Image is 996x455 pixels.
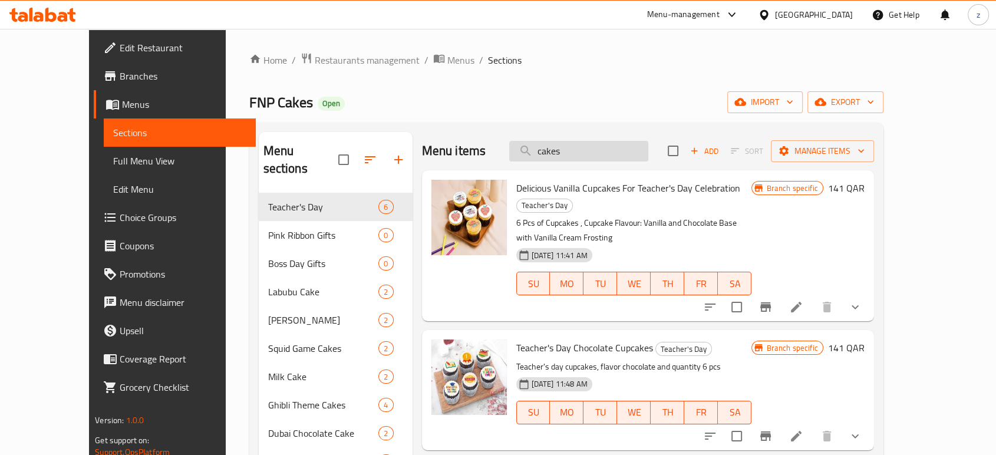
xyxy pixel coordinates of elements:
[727,91,803,113] button: import
[761,183,822,194] span: Branch specific
[696,422,724,450] button: sort-choices
[331,147,356,172] span: Select all sections
[94,34,255,62] a: Edit Restaurant
[120,380,246,394] span: Grocery Checklist
[318,98,345,108] span: Open
[384,146,413,174] button: Add section
[516,360,752,374] p: Teacher's day cupcakes, flavor chocolate and quantity 6 pcs
[259,278,413,306] div: Labubu Cake2
[689,404,713,421] span: FR
[522,275,546,292] span: SU
[378,370,393,384] div: items
[488,53,522,67] span: Sections
[724,424,749,449] span: Select to update
[588,275,612,292] span: TU
[550,272,583,295] button: MO
[263,142,338,177] h2: Menu sections
[817,95,874,110] span: export
[517,199,572,212] span: Teacher's Day
[516,199,573,213] div: Teacher's Day
[516,272,550,295] button: SU
[424,53,428,67] li: /
[527,378,592,390] span: [DATE] 11:48 AM
[120,295,246,309] span: Menu disclaimer
[479,53,483,67] li: /
[268,313,379,327] div: Umrah Mubaraka
[723,275,747,292] span: SA
[617,272,651,295] button: WE
[94,62,255,90] a: Branches
[259,334,413,362] div: Squid Game Cakes2
[268,426,379,440] span: Dubai Chocolate Cake
[813,293,841,321] button: delete
[516,401,550,424] button: SU
[775,8,853,21] div: [GEOGRAPHIC_DATA]
[378,285,393,299] div: items
[120,69,246,83] span: Branches
[655,342,712,356] div: Teacher's Day
[379,202,393,213] span: 6
[356,146,384,174] span: Sort sections
[120,352,246,366] span: Coverage Report
[378,228,393,242] div: items
[268,228,379,242] div: Pink Ribbon Gifts
[94,288,255,316] a: Menu disclaimer
[268,200,379,214] div: Teacher's Day
[522,404,546,421] span: SU
[318,97,345,111] div: Open
[848,300,862,314] svg: Show Choices
[780,144,865,159] span: Manage items
[583,272,617,295] button: TU
[120,267,246,281] span: Promotions
[813,422,841,450] button: delete
[655,275,680,292] span: TH
[378,200,393,214] div: items
[122,97,246,111] span: Menus
[718,401,751,424] button: SA
[737,95,793,110] span: import
[431,339,507,415] img: Teacher's Day Chocolate Cupcakes
[268,398,379,412] span: Ghibli Theme Cakes
[315,53,420,67] span: Restaurants management
[447,53,474,67] span: Menus
[94,345,255,373] a: Coverage Report
[378,398,393,412] div: items
[977,8,980,21] span: z
[95,413,124,428] span: Version:
[422,142,486,160] h2: Menu items
[249,89,313,116] span: FNP Cakes
[378,341,393,355] div: items
[684,272,718,295] button: FR
[718,272,751,295] button: SA
[555,275,579,292] span: MO
[807,91,883,113] button: export
[113,126,246,140] span: Sections
[94,260,255,288] a: Promotions
[259,362,413,391] div: Milk Cake2
[761,342,822,354] span: Branch specific
[259,419,413,447] div: Dubai Chocolate Cake2
[516,216,752,245] p: 6 Pcs of Cupcakes , Cupcake Flavour: Vanilla and Chocolate Base with Vanilla Cream Frosting
[622,275,646,292] span: WE
[516,339,653,357] span: Teacher's Day Chocolate Cupcakes
[301,52,420,68] a: Restaurants management
[268,341,379,355] div: Squid Game Cakes
[268,370,379,384] div: Milk Cake
[379,230,393,241] span: 0
[661,139,685,163] span: Select section
[120,41,246,55] span: Edit Restaurant
[841,422,869,450] button: show more
[268,285,379,299] span: Labubu Cake
[379,428,393,439] span: 2
[789,429,803,443] a: Edit menu item
[651,272,684,295] button: TH
[378,256,393,271] div: items
[723,142,771,160] span: Select section first
[696,293,724,321] button: sort-choices
[268,256,379,271] span: Boss Day Gifts
[379,371,393,383] span: 2
[751,422,780,450] button: Branch-specific-item
[120,210,246,225] span: Choice Groups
